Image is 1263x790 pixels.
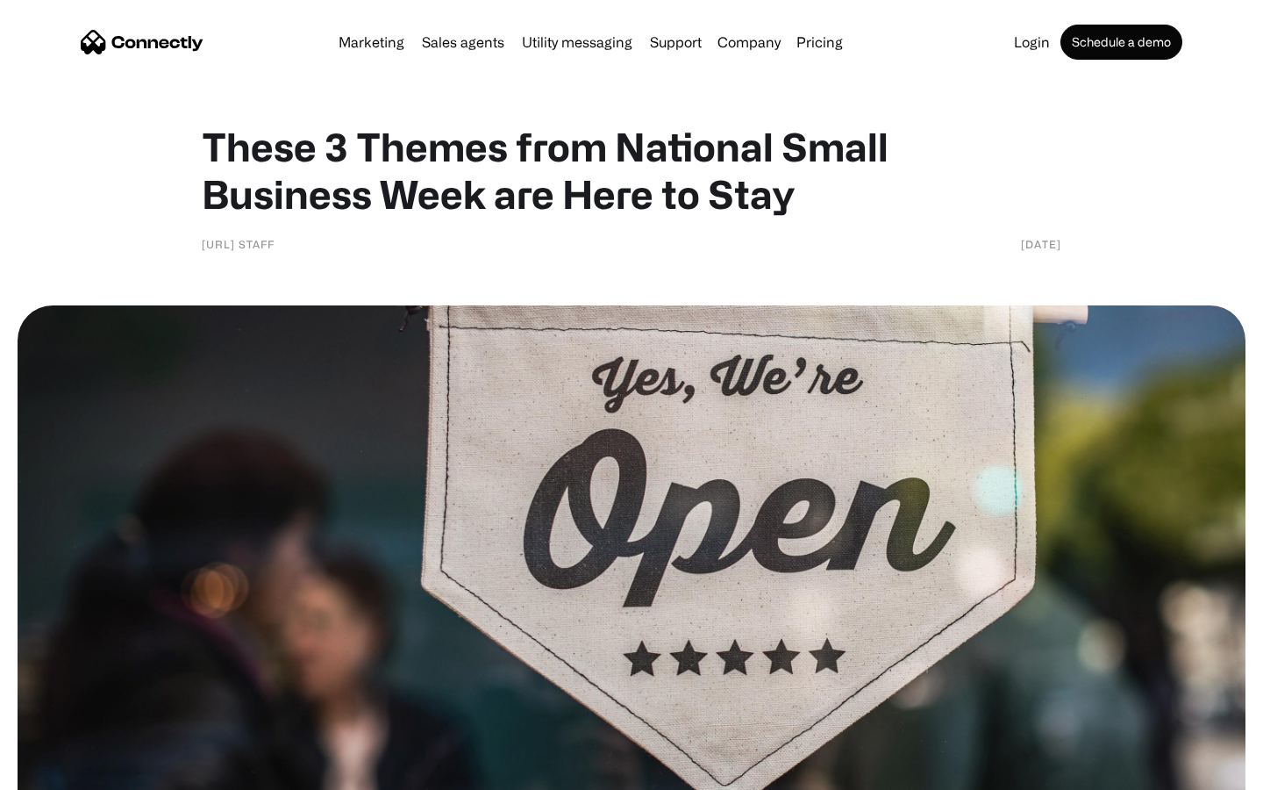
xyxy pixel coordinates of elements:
[1021,235,1061,253] div: [DATE]
[415,35,511,49] a: Sales agents
[1007,35,1057,49] a: Login
[1060,25,1182,60] a: Schedule a demo
[789,35,850,49] a: Pricing
[643,35,709,49] a: Support
[202,123,1061,218] h1: These 3 Themes from National Small Business Week are Here to Stay
[18,759,105,784] aside: Language selected: English
[717,30,781,54] div: Company
[35,759,105,784] ul: Language list
[515,35,639,49] a: Utility messaging
[332,35,411,49] a: Marketing
[202,235,275,253] div: [URL] Staff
